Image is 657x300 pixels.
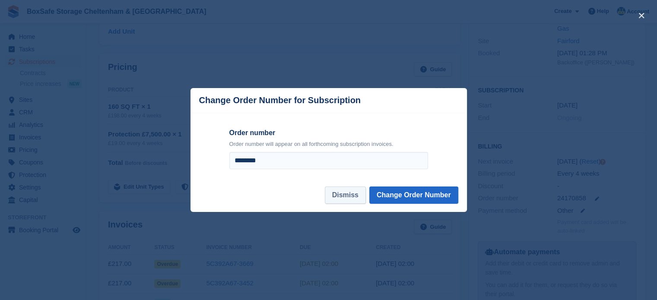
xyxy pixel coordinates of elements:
[369,186,458,204] button: Change Order Number
[635,9,648,22] button: close
[229,140,428,148] p: Order number will appear on all forthcoming subscription invoices.
[199,95,361,105] p: Change Order Number for Subscription
[229,128,428,138] label: Order number
[325,186,366,204] button: Dismiss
